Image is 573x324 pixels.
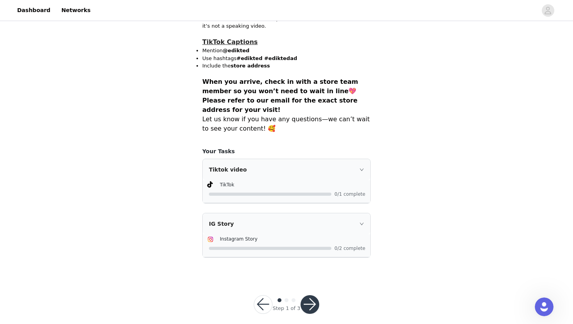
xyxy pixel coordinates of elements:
[202,115,370,132] span: Let us know if you have any questions—we can’t wait to see your content! 🥰
[203,159,370,180] div: icon: rightTiktok video
[202,62,371,70] p: Include the
[202,55,371,62] p: Use hashtags
[334,246,366,251] span: 0/2 complete
[220,182,234,188] span: TikTok
[57,2,95,19] a: Networks
[237,55,297,61] strong: #edikted #ediktedad
[220,236,258,242] span: Instagram Story
[203,213,370,234] div: icon: rightIG Story
[202,78,358,95] strong: When you arrive, check in with a store team member so you won’t need to wait in line💖
[12,2,55,19] a: Dashboard
[202,47,371,55] p: Mention
[359,221,364,226] i: icon: right
[202,147,371,156] h4: Your Tasks
[202,8,362,21] strong: start by mentioning that you’re going to the Edikted store
[359,167,364,172] i: icon: right
[207,236,214,243] img: Instagram Icon
[223,48,249,53] strong: @edikted
[202,97,357,113] strong: Please refer to our email for the exact store address for your visit!
[334,192,366,197] span: 0/1 complete
[231,63,270,69] strong: store address
[272,305,300,312] div: Step 1 of 3
[202,38,258,46] strong: TikTok Captions
[544,4,552,17] div: avatar
[535,297,554,316] iframe: Intercom live chat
